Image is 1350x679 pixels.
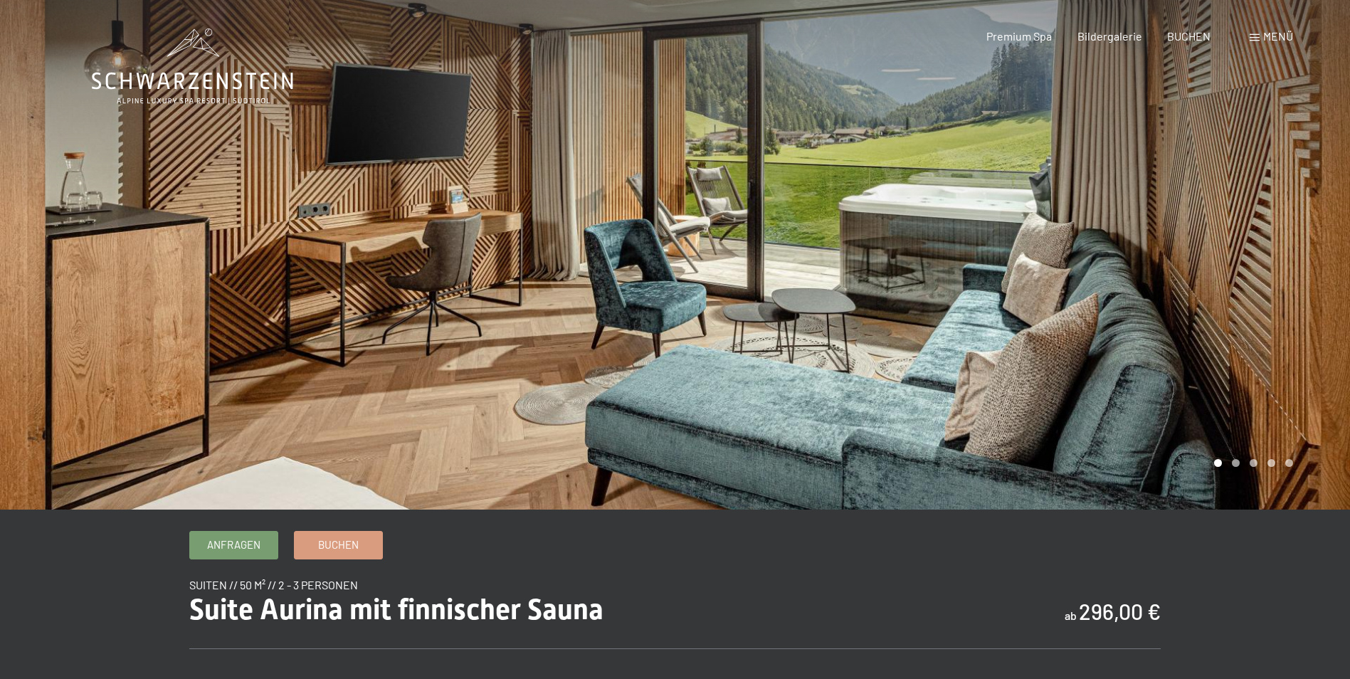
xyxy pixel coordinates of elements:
span: Suiten // 50 m² // 2 - 3 Personen [189,578,358,591]
a: Anfragen [190,532,278,559]
a: BUCHEN [1167,29,1211,43]
span: Suite Aurina mit finnischer Sauna [189,593,603,626]
a: Premium Spa [986,29,1052,43]
a: Bildergalerie [1077,29,1142,43]
span: Menü [1263,29,1293,43]
span: Anfragen [207,537,260,552]
a: Buchen [295,532,382,559]
span: ab [1065,609,1077,622]
span: Buchen [318,537,359,552]
b: 296,00 € [1079,599,1161,624]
